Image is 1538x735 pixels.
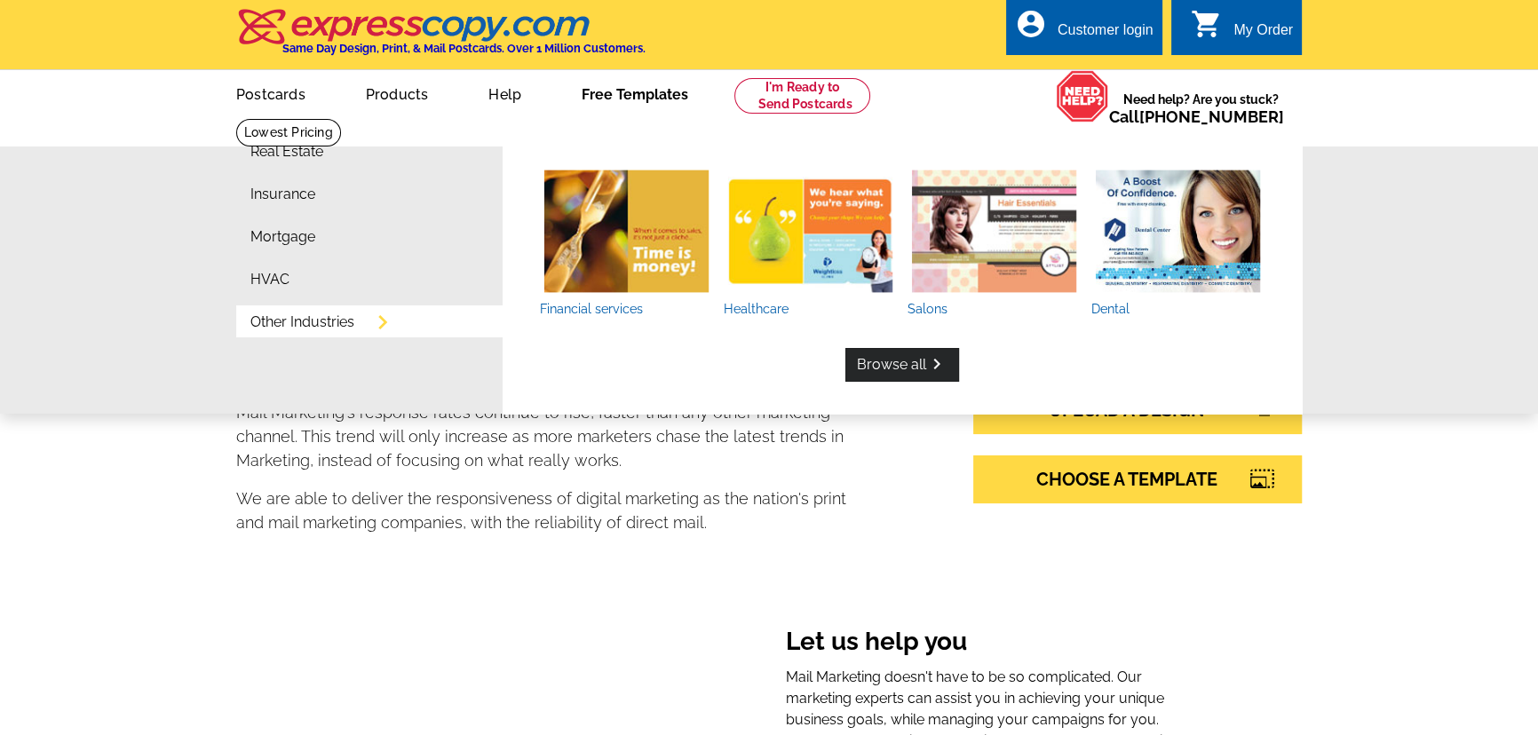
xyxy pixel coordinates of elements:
a: HVAC [250,273,289,287]
i: shopping_cart [1191,8,1223,40]
a: Salons [908,167,1081,315]
a: Financial services [540,167,713,315]
img: help [1056,70,1109,122]
h4: Same Day Design, Print, & Mail Postcards. Over 1 Million Customers. [282,42,646,55]
img: Salons [912,170,1076,293]
span: Call [1109,107,1284,126]
a: Mortgage [250,230,315,244]
a: Dental [1091,167,1264,315]
a: [PHONE_NUMBER] [1139,107,1284,126]
a: Free Templates [553,72,717,114]
h3: Let us help you [786,627,1183,660]
a: Real Estate [250,145,323,159]
a: Other Industries [250,315,354,329]
a: CHOOSE A TEMPLATE [973,455,1302,503]
div: My Order [1233,22,1293,47]
span: Healthcare [724,303,897,315]
span: Need help? Are you stuck? [1109,91,1293,126]
a: Postcards [208,72,334,114]
iframe: LiveChat chat widget [1183,322,1538,735]
p: We are able to deliver the responsiveness of digital marketing as the nation's print and mail mar... [236,486,847,534]
img: Healthcare [728,170,892,293]
img: Dental [1096,170,1260,293]
span: Salons [908,303,1081,315]
a: Healthcare [724,167,897,315]
i: account_circle [1015,8,1047,40]
span: Financial services [540,303,713,315]
a: account_circle Customer login [1015,20,1153,42]
a: Browse allkeyboard_arrow_right [845,348,959,382]
a: Insurance [250,187,315,202]
a: shopping_cart My Order [1191,20,1293,42]
a: Help [460,72,550,114]
div: Customer login [1058,22,1153,47]
span: Dental [1091,303,1264,315]
img: Billing Services [544,170,709,293]
p: Mail Marketing's response rates continue to rise, faster than any other marketing channel. This t... [236,400,847,472]
a: Same Day Design, Print, & Mail Postcards. Over 1 Million Customers. [236,21,646,55]
a: Products [337,72,457,114]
